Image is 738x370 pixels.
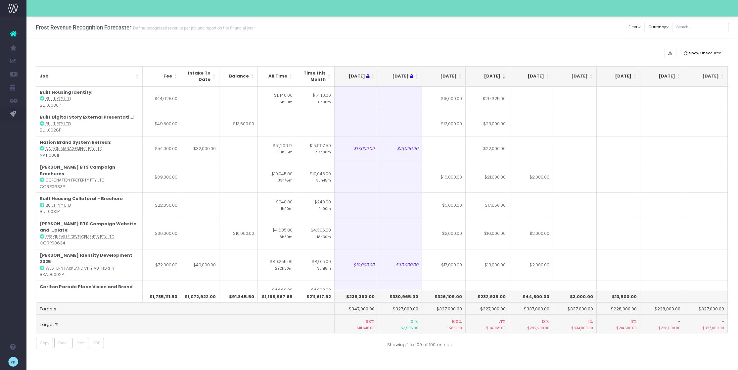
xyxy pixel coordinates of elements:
td: $240.00 [296,192,335,218]
th: $1,165,967.69 [258,290,296,302]
td: $80,255.00 [258,249,296,281]
th: $235,360.00 [335,290,378,302]
td: $5,000.00 [422,192,466,218]
td: $44,625.00 [143,86,181,111]
td: $51,209.17 [258,136,296,161]
td: Target % [36,315,335,333]
button: Print [72,338,88,348]
small: -$214,500.00 [600,325,637,331]
td: $32,000.00 [181,136,219,161]
td: $49,500.00 [143,111,181,136]
button: Show Unsecured [680,48,725,58]
small: 292h30m [275,265,293,271]
span: - [678,318,680,325]
span: 100% [452,318,462,325]
td: $4,605.00 [296,218,335,249]
td: Targets [36,302,335,315]
span: Copy [40,340,49,346]
td: $337,000.00 [553,302,597,315]
small: 33h45m [278,177,293,183]
td: $4,660.00 [258,281,296,306]
th: $330,965.00 [378,290,422,302]
small: -$228,000.00 [644,325,680,331]
td: $10,000.00 [335,249,378,281]
td: $2,000.00 [509,161,553,192]
span: 101% [409,318,418,325]
td: $1,440.00 [296,86,335,111]
td: : BRAD0002P [36,249,143,281]
th: Jun 25 : activate to sort column ascending [335,66,378,86]
th: Fee: activate to sort column ascending [143,66,181,86]
small: 18h30m [279,234,293,239]
td: $40,000.00 [181,249,219,281]
td: $10,045.00 [258,161,296,192]
td: $347,000.00 [335,302,378,315]
td: $10,000.00 [219,218,258,249]
td: : BUIL0030P [36,86,143,111]
th: Jul 25 : activate to sort column ascending [378,66,422,86]
td: $22,050.00 [143,192,181,218]
span: 68% [366,318,375,325]
td: : BACO0001P [36,281,143,306]
small: -$94,065.00 [469,325,506,331]
td: $11,500.00 [466,281,509,306]
td: $15,000.00 [378,136,422,161]
small: -$292,200.00 [513,325,549,331]
small: 183h35m [276,149,293,155]
th: Intake To Date: activate to sort column ascending [181,66,219,86]
th: $91,845.50 [219,290,258,302]
td: $4,000.00 [296,281,335,306]
th: Sep 25: activate to sort column ascending [466,66,509,86]
td: $23,000.00 [466,111,509,136]
th: $44,800.00 [509,290,553,302]
td: $39,000.00 [143,161,181,192]
td: $13,000.00 [422,111,466,136]
td: $2,000.00 [422,218,466,249]
strong: Built Housing Collateral - Brochure [40,195,123,202]
td: $5,500.00 [422,281,466,306]
small: 57h30m [316,149,331,155]
small: -$334,000.00 [556,325,593,331]
th: $1,785,111.50 [143,290,181,302]
th: Jan 26: activate to sort column ascending [640,66,684,86]
th: $211,617.92 [296,290,335,302]
strong: Built Housing Identity [40,89,91,95]
td: $4,605.00 [258,218,296,249]
td: : BUIL0031P [36,192,143,218]
th: $13,500.00 [597,290,640,302]
td: $327,000.00 [684,302,728,315]
abbr: Built Pty Ltd [46,203,71,208]
th: Nov 25: activate to sort column ascending [553,66,597,86]
strong: Carlton Parade Place Vision and Brand [40,284,133,290]
span: Excel [58,340,68,346]
td: $1,440.00 [258,86,296,111]
td: $8,915.00 [296,249,335,281]
td: $54,000.00 [143,136,181,161]
small: $3,965.00 [382,325,418,331]
th: $232,935.00 [466,290,509,302]
td: $337,000.00 [509,302,553,315]
strong: [PERSON_NAME] Identity Development 2025 [40,252,132,265]
td: $228,000.00 [640,302,684,315]
td: $15,000.00 [422,86,466,111]
td: $15,997.50 [296,136,335,161]
small: 6h00m [318,99,331,105]
td: $22,000.00 [466,136,509,161]
div: Showing 1 to 100 of 100 entries [387,338,452,348]
strong: [PERSON_NAME] BTS Campaign Website and ...plate [40,221,136,234]
h3: Frost Revenue Recognition Forecaster [36,24,255,31]
td: $13,500.00 [219,111,258,136]
abbr: Erskineville Developments Pty Ltd [46,234,114,239]
td: : NATI0001P [36,136,143,161]
th: $3,000.00 [553,290,597,302]
td: $51,500.00 [143,281,181,306]
button: Excel [54,338,71,348]
td: : CORP00634 [36,218,143,249]
td: $327,000.00 [466,302,509,315]
td: $30,000.00 [143,218,181,249]
td: $16,000.00 [422,161,466,192]
img: images/default_profile_image.png [8,357,18,367]
td: $240.00 [258,192,296,218]
td: : BUIL0028P [36,111,143,136]
td: $2,000.00 [509,218,553,249]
